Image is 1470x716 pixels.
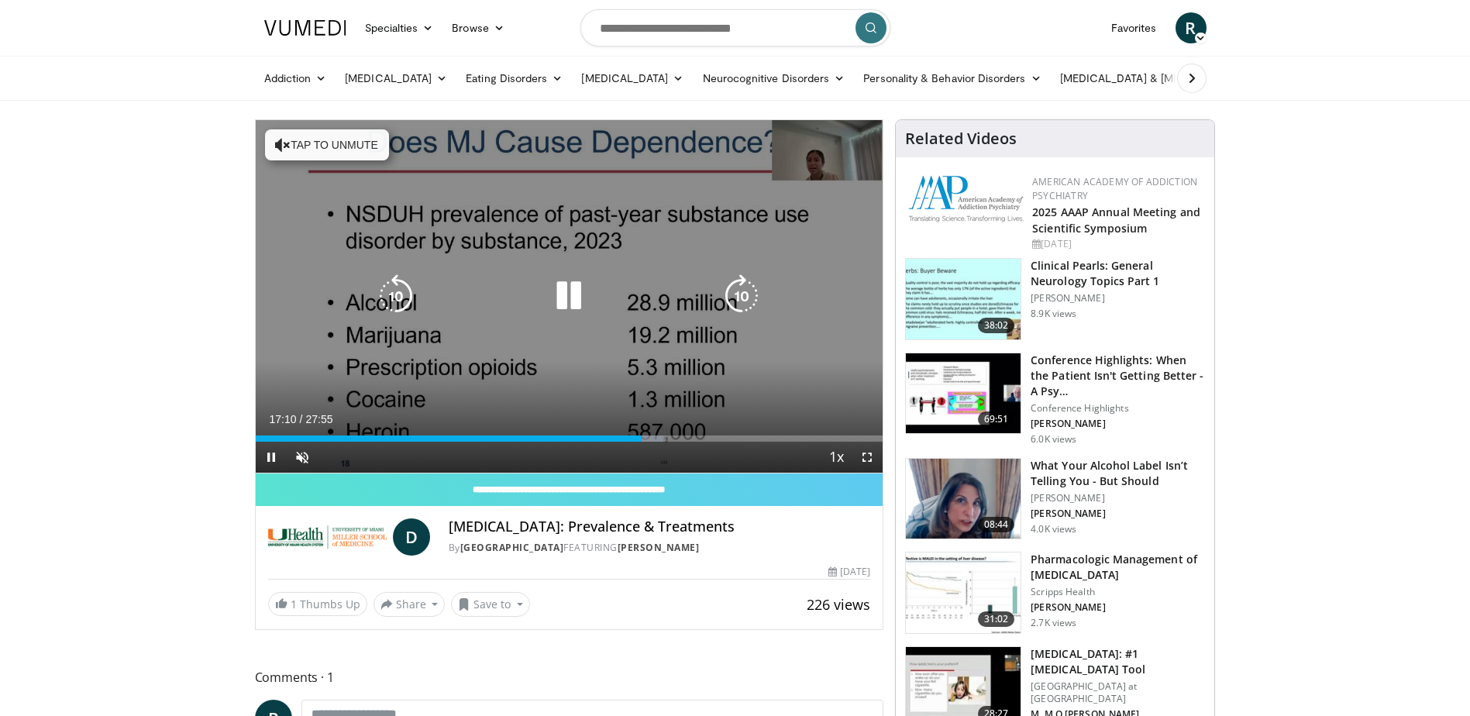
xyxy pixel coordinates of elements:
span: / [300,413,303,425]
p: [GEOGRAPHIC_DATA] at [GEOGRAPHIC_DATA] [1031,680,1205,705]
a: [GEOGRAPHIC_DATA] [460,541,564,554]
a: 2025 AAAP Annual Meeting and Scientific Symposium [1032,205,1200,236]
p: [PERSON_NAME] [1031,508,1205,520]
a: [MEDICAL_DATA] [336,63,456,94]
span: 17:10 [270,413,297,425]
button: Pause [256,442,287,473]
span: 31:02 [978,611,1015,627]
a: Eating Disorders [456,63,572,94]
input: Search topics, interventions [580,9,890,46]
a: Browse [442,12,514,43]
p: 2.7K views [1031,617,1076,629]
a: Addiction [255,63,336,94]
button: Playback Rate [821,442,852,473]
button: Share [374,592,446,617]
div: [DATE] [828,565,870,579]
a: 69:51 Conference Highlights: When the Patient Isn't Getting Better - A Psy… Conference Highlights... [905,353,1205,446]
a: [MEDICAL_DATA] [572,63,693,94]
h4: [MEDICAL_DATA]: Prevalence & Treatments [449,518,870,535]
span: 08:44 [978,517,1015,532]
h3: Clinical Pearls: General Neurology Topics Part 1 [1031,258,1205,289]
img: 4362ec9e-0993-4580-bfd4-8e18d57e1d49.150x105_q85_crop-smart_upscale.jpg [906,353,1021,434]
img: VuMedi Logo [264,20,346,36]
a: American Academy of Addiction Psychiatry [1032,175,1197,202]
p: [PERSON_NAME] [1031,292,1205,305]
a: R [1176,12,1207,43]
span: 1 [291,597,297,611]
img: 3c46fb29-c319-40f0-ac3f-21a5db39118c.png.150x105_q85_crop-smart_upscale.png [906,459,1021,539]
div: By FEATURING [449,541,870,555]
span: 69:51 [978,411,1015,427]
p: [PERSON_NAME] [1031,418,1205,430]
a: Neurocognitive Disorders [694,63,855,94]
a: 31:02 Pharmacologic Management of [MEDICAL_DATA] Scripps Health [PERSON_NAME] 2.7K views [905,552,1205,634]
p: 4.0K views [1031,523,1076,535]
img: b20a009e-c028-45a8-b15f-eefb193e12bc.150x105_q85_crop-smart_upscale.jpg [906,552,1021,633]
div: Progress Bar [256,435,883,442]
span: 38:02 [978,318,1015,333]
p: [PERSON_NAME] [1031,601,1205,614]
button: Save to [451,592,530,617]
img: University of Miami [268,518,387,556]
button: Unmute [287,442,318,473]
video-js: Video Player [256,120,883,473]
h3: What Your Alcohol Label Isn’t Telling You - But Should [1031,458,1205,489]
img: 91ec4e47-6cc3-4d45-a77d-be3eb23d61cb.150x105_q85_crop-smart_upscale.jpg [906,259,1021,339]
span: 27:55 [305,413,332,425]
a: Personality & Behavior Disorders [854,63,1050,94]
h3: Conference Highlights: When the Patient Isn't Getting Better - A Psy… [1031,353,1205,399]
p: Scripps Health [1031,586,1205,598]
a: 1 Thumbs Up [268,592,367,616]
button: Fullscreen [852,442,883,473]
button: Tap to unmute [265,129,389,160]
p: Conference Highlights [1031,402,1205,415]
a: Specialties [356,12,443,43]
a: D [393,518,430,556]
img: f7c290de-70ae-47e0-9ae1-04035161c232.png.150x105_q85_autocrop_double_scale_upscale_version-0.2.png [908,175,1024,222]
a: [PERSON_NAME] [618,541,700,554]
p: 6.0K views [1031,433,1076,446]
a: 08:44 What Your Alcohol Label Isn’t Telling You - But Should [PERSON_NAME] [PERSON_NAME] 4.0K views [905,458,1205,540]
a: [MEDICAL_DATA] & [MEDICAL_DATA] [1051,63,1272,94]
div: [DATE] [1032,237,1202,251]
h3: [MEDICAL_DATA]: #1 [MEDICAL_DATA] Tool [1031,646,1205,677]
span: Comments 1 [255,667,884,687]
p: 8.9K views [1031,308,1076,320]
h4: Related Videos [905,129,1017,148]
p: [PERSON_NAME] [1031,492,1205,504]
a: Favorites [1102,12,1166,43]
a: 38:02 Clinical Pearls: General Neurology Topics Part 1 [PERSON_NAME] 8.9K views [905,258,1205,340]
span: 226 views [807,595,870,614]
h3: Pharmacologic Management of [MEDICAL_DATA] [1031,552,1205,583]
